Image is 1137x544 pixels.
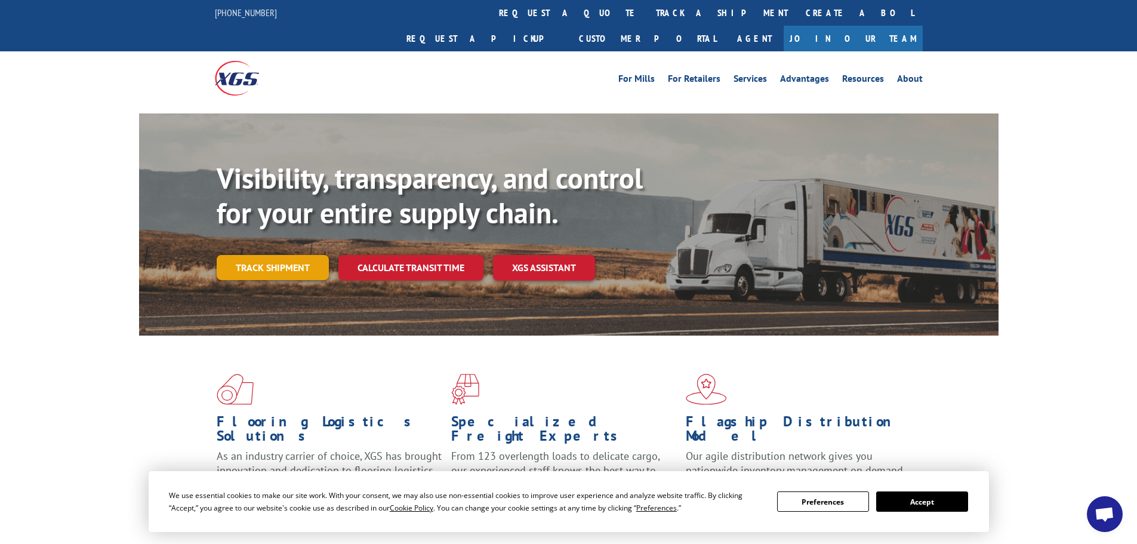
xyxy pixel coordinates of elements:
a: Open chat [1087,496,1123,532]
button: Accept [876,491,968,512]
a: Customer Portal [570,26,725,51]
h1: Specialized Freight Experts [451,414,677,449]
b: Visibility, transparency, and control for your entire supply chain. [217,159,643,231]
a: For Retailers [668,74,720,87]
a: XGS ASSISTANT [493,255,595,281]
h1: Flooring Logistics Solutions [217,414,442,449]
img: xgs-icon-focused-on-flooring-red [451,374,479,405]
img: xgs-icon-flagship-distribution-model-red [686,374,727,405]
div: Cookie Consent Prompt [149,471,989,532]
span: Cookie Policy [390,503,433,513]
span: Preferences [636,503,677,513]
a: Request a pickup [398,26,570,51]
h1: Flagship Distribution Model [686,414,911,449]
a: [PHONE_NUMBER] [215,7,277,19]
div: We use essential cookies to make our site work. With your consent, we may also use non-essential ... [169,489,763,514]
a: For Mills [618,74,655,87]
a: Calculate transit time [338,255,483,281]
p: From 123 overlength loads to delicate cargo, our experienced staff knows the best way to move you... [451,449,677,502]
button: Preferences [777,491,869,512]
a: About [897,74,923,87]
a: Track shipment [217,255,329,280]
img: xgs-icon-total-supply-chain-intelligence-red [217,374,254,405]
span: As an industry carrier of choice, XGS has brought innovation and dedication to flooring logistics... [217,449,442,491]
a: Join Our Team [784,26,923,51]
a: Resources [842,74,884,87]
a: Advantages [780,74,829,87]
a: Services [734,74,767,87]
a: Agent [725,26,784,51]
span: Our agile distribution network gives you nationwide inventory management on demand. [686,449,905,477]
